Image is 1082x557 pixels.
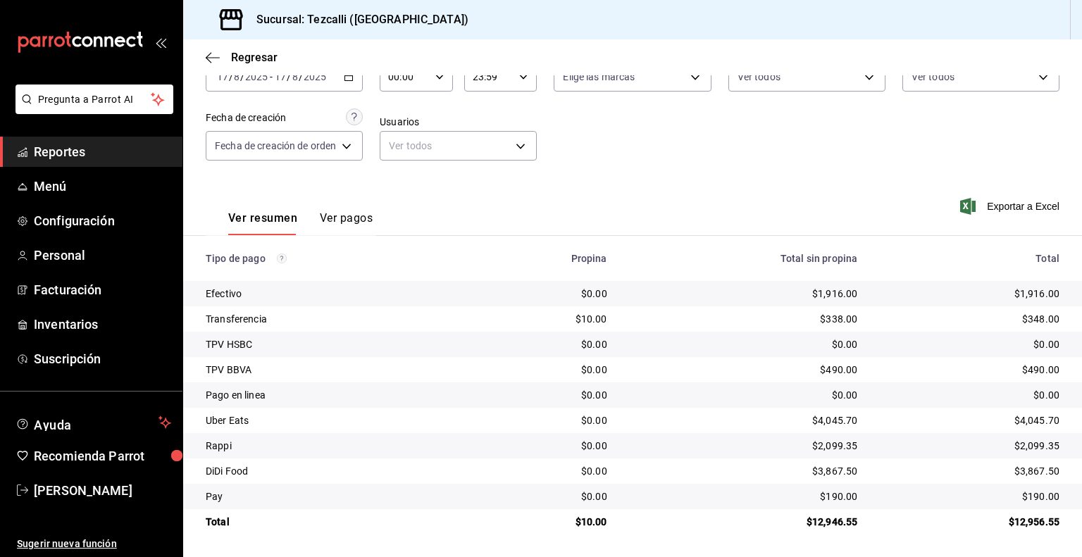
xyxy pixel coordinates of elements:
[206,111,286,125] div: Fecha de creación
[630,388,858,402] div: $0.00
[630,287,858,301] div: $1,916.00
[206,489,460,503] div: Pay
[216,71,229,82] input: --
[206,337,460,351] div: TPV HSBC
[155,37,166,48] button: open_drawer_menu
[880,515,1059,529] div: $12,956.55
[483,413,607,427] div: $0.00
[880,413,1059,427] div: $4,045.70
[215,139,336,153] span: Fecha de creación de orden
[380,131,537,161] div: Ver todos
[206,388,460,402] div: Pago en linea
[233,71,240,82] input: --
[630,489,858,503] div: $190.00
[231,51,278,64] span: Regresar
[206,413,460,427] div: Uber Eats
[483,515,607,529] div: $10.00
[880,312,1059,326] div: $348.00
[34,177,171,196] span: Menú
[880,439,1059,453] div: $2,099.35
[206,515,460,529] div: Total
[880,388,1059,402] div: $0.00
[270,71,273,82] span: -
[10,102,173,117] a: Pregunta a Parrot AI
[630,413,858,427] div: $4,045.70
[229,71,233,82] span: /
[244,71,268,82] input: ----
[287,71,291,82] span: /
[880,253,1059,264] div: Total
[240,71,244,82] span: /
[206,464,460,478] div: DiDi Food
[738,70,781,84] span: Ver todos
[277,254,287,263] svg: Los pagos realizados con Pay y otras terminales son montos brutos.
[880,337,1059,351] div: $0.00
[483,439,607,453] div: $0.00
[34,315,171,334] span: Inventarios
[963,198,1059,215] button: Exportar a Excel
[630,337,858,351] div: $0.00
[483,287,607,301] div: $0.00
[292,71,299,82] input: --
[483,388,607,402] div: $0.00
[380,117,537,127] label: Usuarios
[34,246,171,265] span: Personal
[206,439,460,453] div: Rappi
[630,464,858,478] div: $3,867.50
[38,92,151,107] span: Pregunta a Parrot AI
[34,349,171,368] span: Suscripción
[206,363,460,377] div: TPV BBVA
[483,312,607,326] div: $10.00
[34,211,171,230] span: Configuración
[483,337,607,351] div: $0.00
[320,211,373,235] button: Ver pagos
[880,464,1059,478] div: $3,867.50
[303,71,327,82] input: ----
[630,253,858,264] div: Total sin propina
[630,363,858,377] div: $490.00
[563,70,635,84] span: Elige las marcas
[483,363,607,377] div: $0.00
[630,439,858,453] div: $2,099.35
[912,70,954,84] span: Ver todos
[17,537,171,551] span: Sugerir nueva función
[483,489,607,503] div: $0.00
[34,481,171,500] span: [PERSON_NAME]
[880,489,1059,503] div: $190.00
[483,464,607,478] div: $0.00
[630,515,858,529] div: $12,946.55
[880,287,1059,301] div: $1,916.00
[630,312,858,326] div: $338.00
[206,312,460,326] div: Transferencia
[274,71,287,82] input: --
[483,253,607,264] div: Propina
[228,211,373,235] div: navigation tabs
[206,51,278,64] button: Regresar
[880,363,1059,377] div: $490.00
[299,71,303,82] span: /
[245,11,468,28] h3: Sucursal: Tezcalli ([GEOGRAPHIC_DATA])
[15,85,173,114] button: Pregunta a Parrot AI
[34,280,171,299] span: Facturación
[228,211,297,235] button: Ver resumen
[34,414,153,431] span: Ayuda
[206,253,460,264] div: Tipo de pago
[34,142,171,161] span: Reportes
[206,287,460,301] div: Efectivo
[34,446,171,465] span: Recomienda Parrot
